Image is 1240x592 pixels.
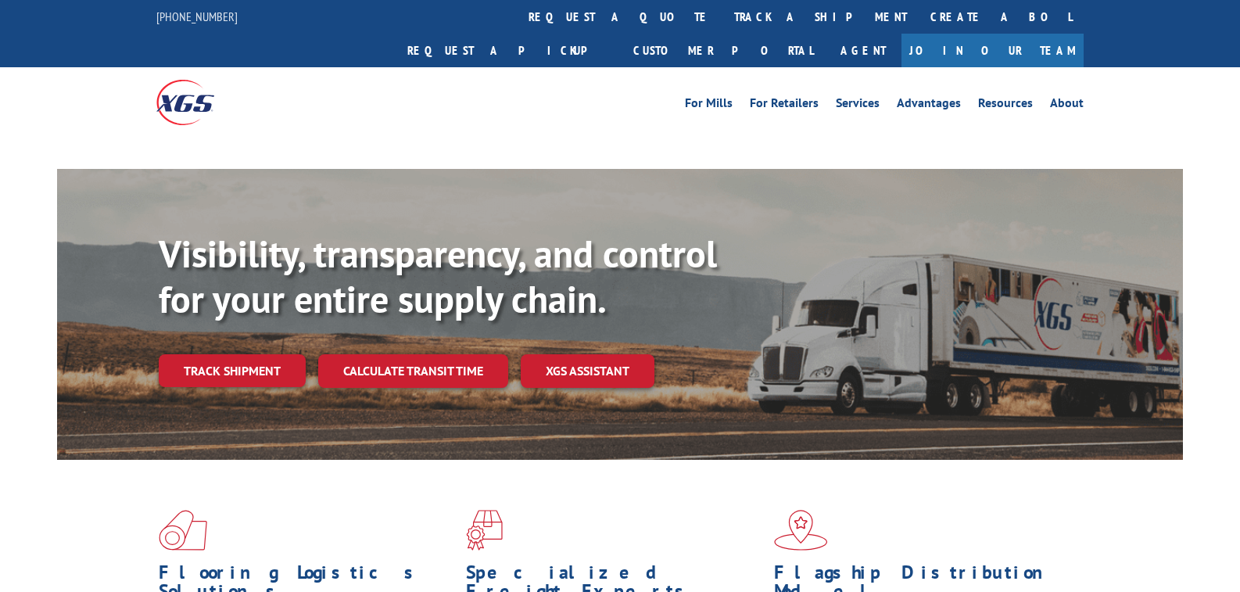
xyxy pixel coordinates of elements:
[978,97,1033,114] a: Resources
[825,34,901,67] a: Agent
[159,229,717,323] b: Visibility, transparency, and control for your entire supply chain.
[901,34,1084,67] a: Join Our Team
[466,510,503,551] img: xgs-icon-focused-on-flooring-red
[159,354,306,387] a: Track shipment
[396,34,622,67] a: Request a pickup
[622,34,825,67] a: Customer Portal
[750,97,819,114] a: For Retailers
[836,97,880,114] a: Services
[774,510,828,551] img: xgs-icon-flagship-distribution-model-red
[521,354,654,388] a: XGS ASSISTANT
[1050,97,1084,114] a: About
[897,97,961,114] a: Advantages
[159,510,207,551] img: xgs-icon-total-supply-chain-intelligence-red
[685,97,733,114] a: For Mills
[156,9,238,24] a: [PHONE_NUMBER]
[318,354,508,388] a: Calculate transit time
